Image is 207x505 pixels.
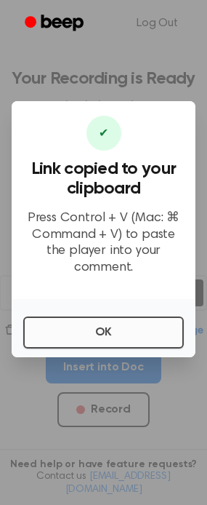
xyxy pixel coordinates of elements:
[15,9,97,38] a: Beep
[23,210,184,276] p: Press Control + V (Mac: ⌘ Command + V) to paste the player into your comment.
[23,317,184,349] button: OK
[86,116,121,151] div: ✔
[122,6,192,41] a: Log Out
[23,159,184,199] h3: Link copied to your clipboard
